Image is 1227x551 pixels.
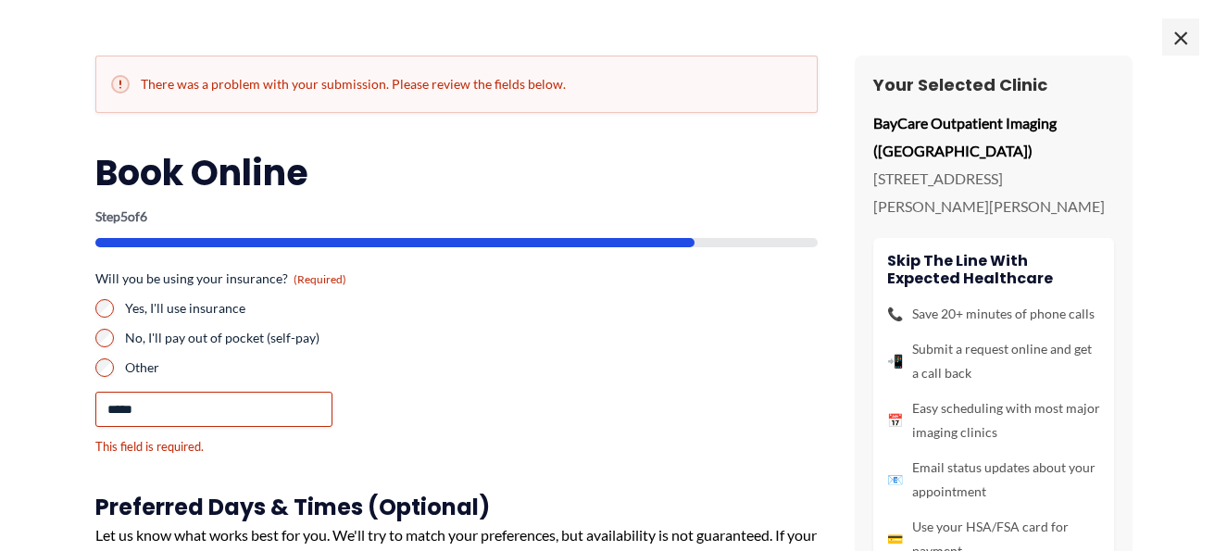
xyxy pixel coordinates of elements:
li: Submit a request online and get a call back [887,337,1100,385]
span: 💳 [887,527,903,551]
li: Email status updates about your appointment [887,456,1100,504]
span: 📅 [887,408,903,432]
label: Other [125,358,818,377]
span: 6 [140,208,147,224]
li: Easy scheduling with most major imaging clinics [887,396,1100,445]
span: (Required) [294,272,346,286]
p: Step of [95,210,818,223]
span: 📲 [887,349,903,373]
label: No, I'll pay out of pocket (self-pay) [125,329,818,347]
h2: Book Online [95,150,818,195]
legend: Will you be using your insurance? [95,269,346,288]
input: Other Choice, please specify [95,392,332,427]
span: × [1162,19,1199,56]
li: Save 20+ minutes of phone calls [887,302,1100,326]
span: 📧 [887,468,903,492]
label: Yes, I'll use insurance [125,299,818,318]
p: BayCare Outpatient Imaging ([GEOGRAPHIC_DATA]) [873,109,1114,164]
span: 📞 [887,302,903,326]
h4: Skip the line with Expected Healthcare [887,252,1100,287]
h2: There was a problem with your submission. Please review the fields below. [111,75,802,94]
h3: Your Selected Clinic [873,74,1114,95]
div: This field is required. [95,438,818,456]
p: [STREET_ADDRESS][PERSON_NAME][PERSON_NAME] [873,165,1114,219]
span: 5 [120,208,128,224]
h3: Preferred Days & Times (Optional) [95,493,818,521]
